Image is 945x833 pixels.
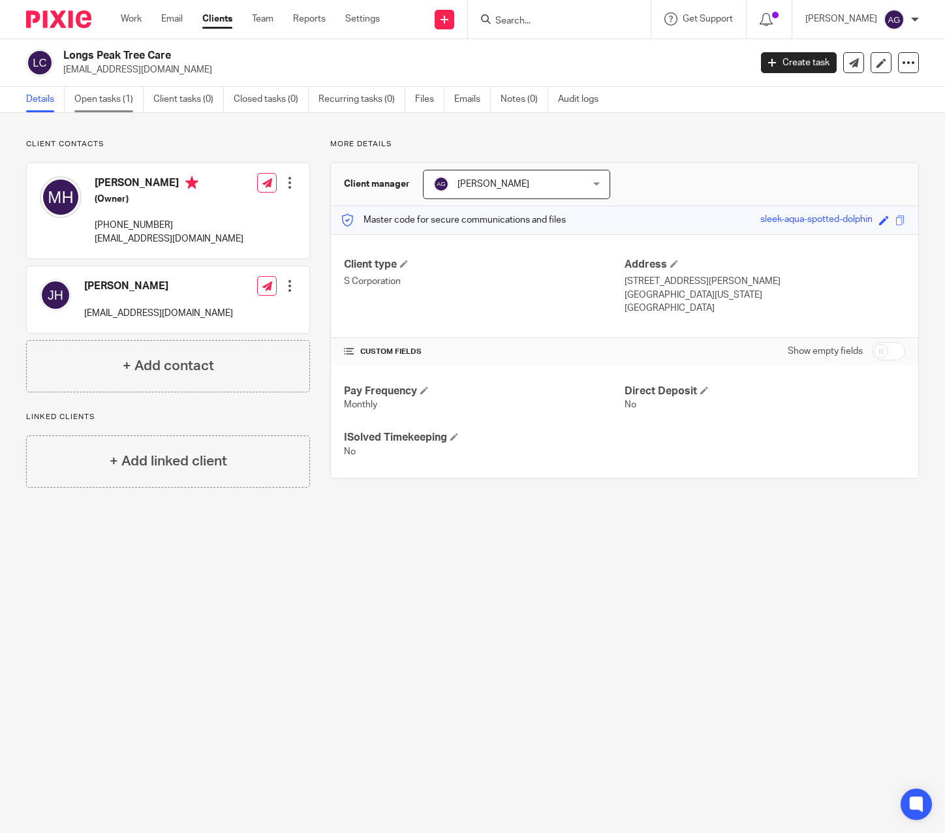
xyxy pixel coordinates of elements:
[95,193,243,206] h5: (Owner)
[415,87,444,112] a: Files
[161,12,183,25] a: Email
[40,279,71,311] img: svg%3E
[293,12,326,25] a: Reports
[318,87,405,112] a: Recurring tasks (0)
[110,451,227,471] h4: + Add linked client
[501,87,548,112] a: Notes (0)
[344,275,625,288] p: S Corporation
[202,12,232,25] a: Clients
[625,289,905,302] p: [GEOGRAPHIC_DATA][US_STATE]
[345,12,380,25] a: Settings
[26,49,54,76] img: svg%3E
[121,12,142,25] a: Work
[494,16,612,27] input: Search
[95,176,243,193] h4: [PERSON_NAME]
[625,258,905,272] h4: Address
[344,400,377,409] span: Monthly
[252,12,273,25] a: Team
[63,49,606,63] h2: Longs Peak Tree Care
[344,431,625,445] h4: ISolved Timekeeping
[788,345,863,358] label: Show empty fields
[760,213,873,228] div: sleek-aqua-spotted-dolphin
[26,87,65,112] a: Details
[884,9,905,30] img: svg%3E
[234,87,309,112] a: Closed tasks (0)
[95,232,243,245] p: [EMAIL_ADDRESS][DOMAIN_NAME]
[26,139,310,149] p: Client contacts
[40,176,82,218] img: svg%3E
[26,10,91,28] img: Pixie
[344,385,625,398] h4: Pay Frequency
[153,87,224,112] a: Client tasks (0)
[761,52,837,73] a: Create task
[625,302,905,315] p: [GEOGRAPHIC_DATA]
[330,139,919,149] p: More details
[625,385,905,398] h4: Direct Deposit
[344,258,625,272] h4: Client type
[454,87,491,112] a: Emails
[805,12,877,25] p: [PERSON_NAME]
[95,219,243,232] p: [PHONE_NUMBER]
[344,178,410,191] h3: Client manager
[63,63,741,76] p: [EMAIL_ADDRESS][DOMAIN_NAME]
[123,356,214,376] h4: + Add contact
[625,400,636,409] span: No
[433,176,449,192] img: svg%3E
[625,275,905,288] p: [STREET_ADDRESS][PERSON_NAME]
[185,176,198,189] i: Primary
[683,14,733,24] span: Get Support
[26,412,310,422] p: Linked clients
[84,307,233,320] p: [EMAIL_ADDRESS][DOMAIN_NAME]
[344,347,625,357] h4: CUSTOM FIELDS
[84,279,233,293] h4: [PERSON_NAME]
[341,213,566,227] p: Master code for secure communications and files
[344,447,356,456] span: No
[74,87,144,112] a: Open tasks (1)
[457,180,529,189] span: [PERSON_NAME]
[558,87,608,112] a: Audit logs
